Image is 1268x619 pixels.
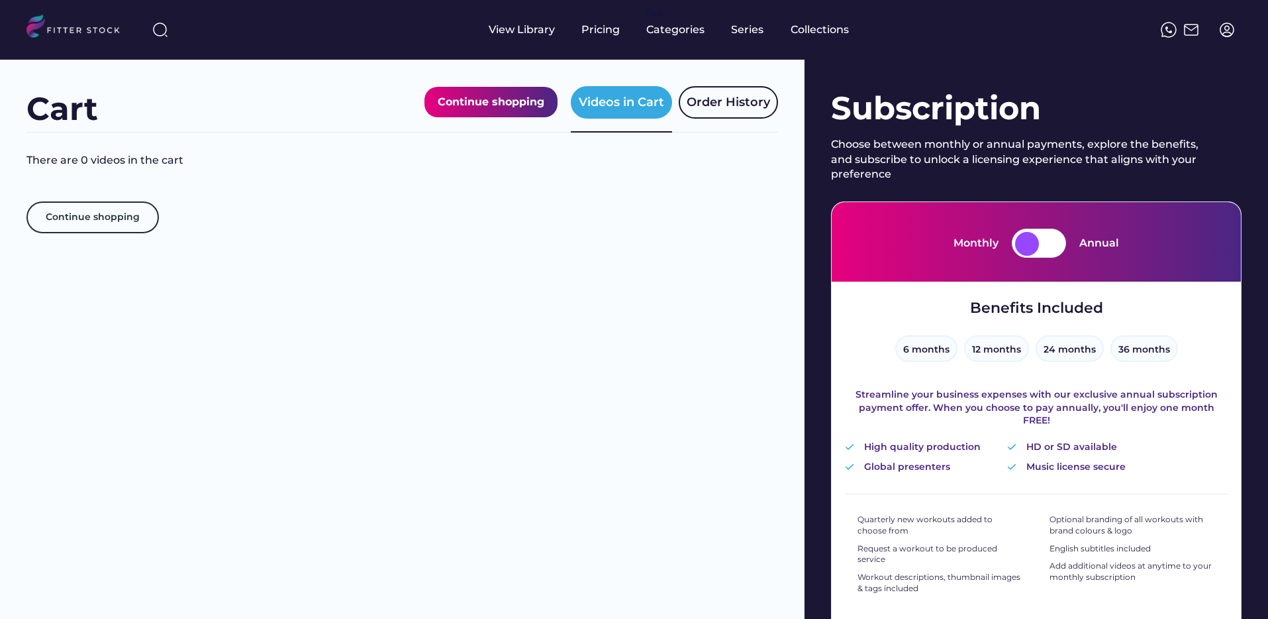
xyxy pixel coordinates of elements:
img: Vector%20%282%29.svg [1007,444,1016,450]
div: Annual [1079,236,1119,251]
div: Choose between monthly or annual payments, explore the benefits, and subscribe to unlock a licens... [831,137,1208,182]
div: Streamline your business expenses with our exclusive annual subscription payment offer. When you ... [845,388,1228,427]
div: Monthly [953,236,999,251]
img: meteor-icons_whatsapp%20%281%29.svg [1161,22,1177,38]
div: Cart [26,87,98,131]
img: search-normal%203.svg [152,22,168,38]
button: 12 months [964,335,1029,362]
div: Videos in Cart [579,94,664,111]
div: Series [731,23,764,37]
img: Frame%2051.svg [1183,22,1199,38]
div: Categories [646,23,705,37]
button: 6 months [895,335,957,362]
div: Request a workout to be produced service [857,543,1023,566]
img: Vector%20%282%29.svg [845,444,854,450]
div: Collections [791,23,849,37]
div: English subtitles included [1049,543,1151,555]
div: View Library [489,23,555,37]
div: HD or SD available [1026,441,1117,454]
img: LOGO.svg [26,15,131,42]
div: Benefits Included [970,298,1103,319]
div: Global presenters [864,461,950,474]
div: Workout descriptions, thumbnail images & tags included [857,572,1023,594]
button: 24 months [1036,335,1104,362]
div: Optional branding of all workouts with brand colours & logo [1049,514,1215,537]
div: Order History [687,94,770,111]
button: 36 months [1110,335,1178,362]
img: profile-circle.svg [1219,22,1235,38]
button: Continue shopping [26,201,159,233]
div: fvck [646,7,663,20]
div: Add additional videos at anytime to your monthly subscription [1049,561,1215,583]
div: There are 0 videos in the cart [26,153,700,168]
img: Vector%20%282%29.svg [845,464,854,470]
div: Subscription [831,86,1242,131]
div: High quality production [864,441,981,454]
div: Music license secure [1026,461,1126,474]
img: Vector%20%282%29.svg [1007,464,1016,470]
div: Pricing [581,23,620,37]
div: Continue shopping [438,93,544,111]
div: Quarterly new workouts added to choose from [857,514,1023,537]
